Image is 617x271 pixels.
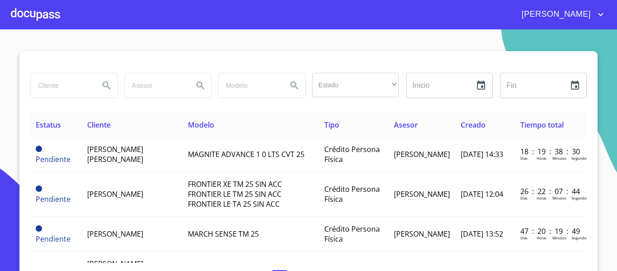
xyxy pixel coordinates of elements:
p: Horas [537,156,547,161]
span: Pendiente [36,146,42,152]
span: Crédito Persona Física [324,184,380,204]
input: search [125,73,186,98]
span: Pendiente [36,225,42,232]
span: Crédito Persona Física [324,144,380,164]
span: FRONTIER XE TM 25 SIN ACC FRONTIER LE TM 25 SIN ACC FRONTIER LE TA 25 SIN ACC [188,179,282,209]
span: [PERSON_NAME] [PERSON_NAME] [87,144,143,164]
p: 18 : 19 : 38 : 30 [520,147,581,157]
p: 26 : 22 : 07 : 44 [520,186,581,196]
span: Pendiente [36,194,70,204]
span: [PERSON_NAME] [515,7,595,22]
span: Pendiente [36,234,70,244]
span: Creado [461,120,486,130]
span: Modelo [188,120,214,130]
button: Search [190,75,211,96]
p: Dias [520,195,528,200]
p: Minutos [552,195,566,200]
p: Minutos [552,156,566,161]
input: search [219,73,280,98]
span: Crédito Persona Física [324,224,380,244]
span: Estatus [36,120,61,130]
button: account of current user [515,7,606,22]
span: Tiempo total [520,120,564,130]
span: [PERSON_NAME] [394,149,450,159]
span: Cliente [87,120,111,130]
span: [DATE] 14:33 [461,149,503,159]
p: Dias [520,156,528,161]
p: Segundos [571,195,588,200]
button: Search [284,75,305,96]
p: Minutos [552,235,566,240]
span: [PERSON_NAME] [394,189,450,199]
span: [DATE] 13:52 [461,229,503,239]
span: [PERSON_NAME] [87,189,143,199]
span: [PERSON_NAME] [394,229,450,239]
span: Pendiente [36,154,70,164]
p: 47 : 20 : 19 : 49 [520,226,581,236]
span: [DATE] 12:04 [461,189,503,199]
span: Pendiente [36,185,42,192]
button: Search [96,75,117,96]
span: MAGNITE ADVANCE 1 0 LTS CVT 25 [188,149,304,159]
span: [PERSON_NAME] [87,229,143,239]
p: Segundos [571,235,588,240]
div: ​ [312,73,399,97]
p: Horas [537,195,547,200]
span: MARCH SENSE TM 25 [188,229,259,239]
p: Segundos [571,156,588,161]
span: Asesor [394,120,418,130]
p: Dias [520,235,528,240]
span: Tipo [324,120,339,130]
input: search [31,73,92,98]
p: Horas [537,235,547,240]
